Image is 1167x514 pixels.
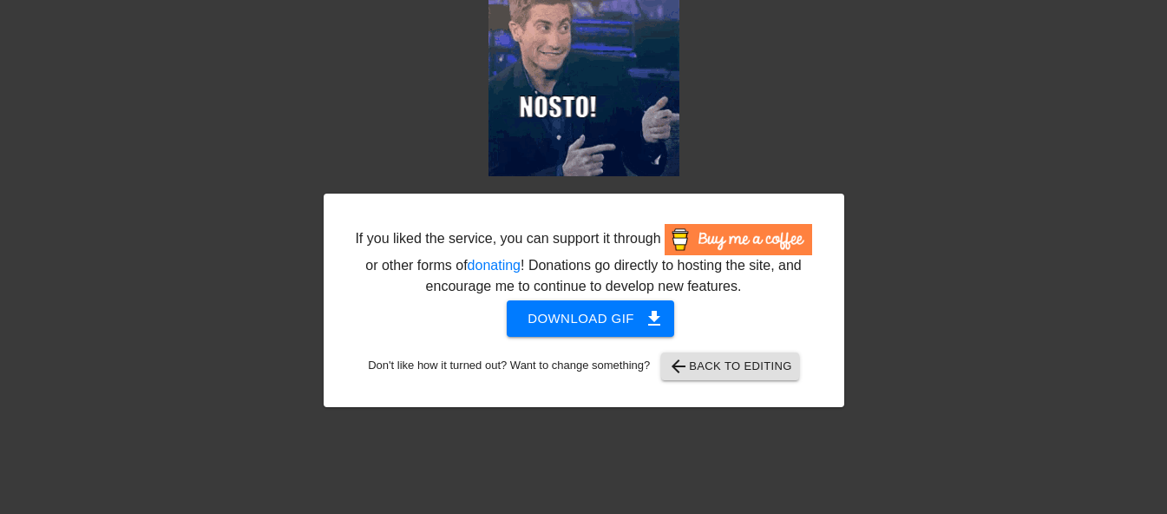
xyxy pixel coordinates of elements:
[351,353,817,380] div: Don't like how it turned out? Want to change something?
[661,353,799,380] button: Back to Editing
[668,356,689,377] span: arrow_back
[354,224,814,297] div: If you liked the service, you can support it through or other forms of ! Donations go directly to...
[668,356,792,377] span: Back to Editing
[528,307,653,330] span: Download gif
[644,308,665,329] span: get_app
[507,300,674,337] button: Download gif
[665,224,812,255] img: Buy Me A Coffee
[468,258,521,273] a: donating
[493,310,674,325] a: Download gif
